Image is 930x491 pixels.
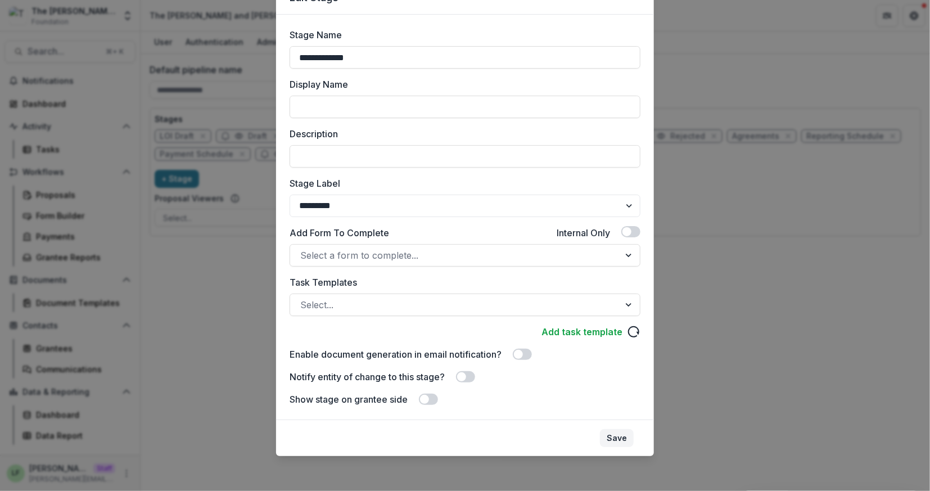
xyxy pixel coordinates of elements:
[290,127,634,141] label: Description
[290,177,634,190] label: Stage Label
[557,226,610,240] label: Internal Only
[600,429,634,447] button: Save
[290,348,502,361] label: Enable document generation in email notification?
[290,276,634,289] label: Task Templates
[290,393,408,406] label: Show stage on grantee side
[627,325,640,339] svg: reload
[541,325,622,339] a: Add task template
[290,370,445,384] label: Notify entity of change to this stage?
[290,226,389,240] label: Add Form To Complete
[290,78,634,91] label: Display Name
[290,28,342,42] label: Stage Name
